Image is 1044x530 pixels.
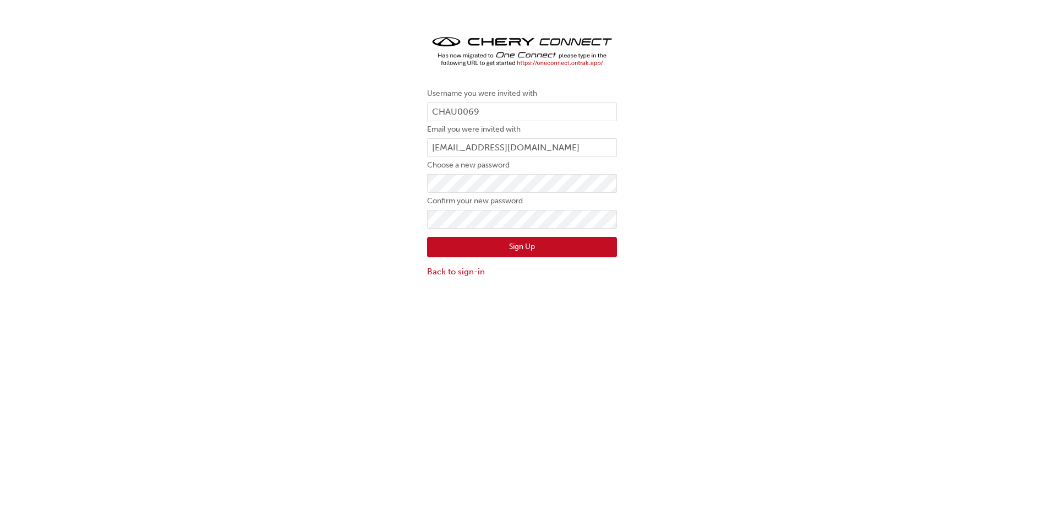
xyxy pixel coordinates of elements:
img: cheryconnect [427,33,617,71]
label: Confirm your new password [427,194,617,208]
button: Sign Up [427,237,617,258]
input: Username [427,102,617,121]
label: Username you were invited with [427,87,617,100]
a: Back to sign-in [427,266,617,278]
label: Email you were invited with [427,123,617,136]
label: Choose a new password [427,159,617,172]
